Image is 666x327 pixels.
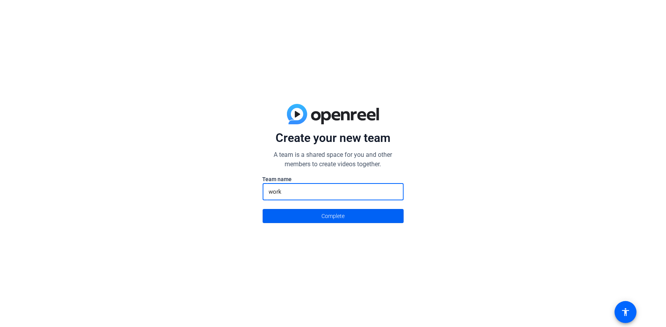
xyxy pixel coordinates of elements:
[263,209,404,223] button: Complete
[263,150,404,169] p: A team is a shared space for you and other members to create videos together.
[321,209,345,223] span: Complete
[269,187,397,196] input: Enter here
[621,307,630,317] mat-icon: accessibility
[263,175,404,183] label: Team name
[287,104,379,124] img: blue-gradient.svg
[263,131,404,145] p: Create your new team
